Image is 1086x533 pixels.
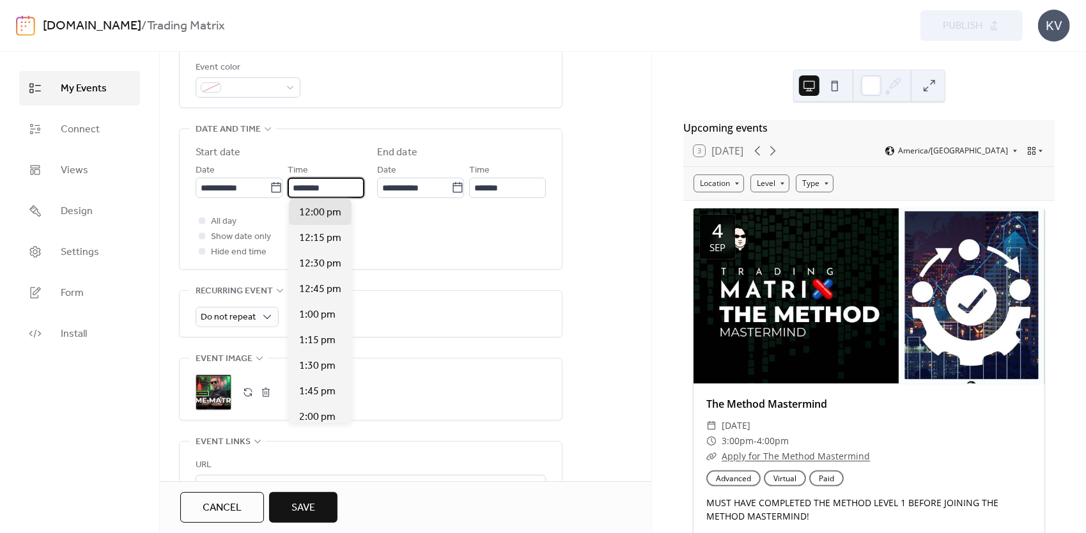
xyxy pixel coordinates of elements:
[19,153,140,187] a: Views
[61,81,107,97] span: My Events
[299,256,341,272] span: 12:30 pm
[299,231,341,246] span: 12:15 pm
[299,359,336,374] span: 1:30 pm
[706,433,717,449] div: ​
[299,410,336,425] span: 2:00 pm
[61,122,100,137] span: Connect
[722,450,870,462] a: Apply for The Method Mastermind
[196,163,215,178] span: Date
[706,397,827,411] a: The Method Mastermind
[710,243,725,252] div: Sep
[201,309,256,326] span: Do not repeat
[196,122,261,137] span: Date and time
[61,245,99,260] span: Settings
[299,205,341,220] span: 12:00 pm
[196,284,273,299] span: Recurring event
[291,500,315,516] span: Save
[196,351,252,367] span: Event image
[196,145,240,160] div: Start date
[19,235,140,269] a: Settings
[377,145,417,160] div: End date
[706,418,717,433] div: ​
[147,14,225,38] b: Trading Matrix
[211,229,271,245] span: Show date only
[469,163,490,178] span: Time
[722,418,750,433] span: [DATE]
[19,275,140,310] a: Form
[16,15,35,36] img: logo
[61,327,87,342] span: Install
[211,214,237,229] span: All day
[1038,10,1070,42] div: KV
[141,14,147,38] b: /
[299,333,336,348] span: 1:15 pm
[19,112,140,146] a: Connect
[61,163,88,178] span: Views
[683,120,1055,135] div: Upcoming events
[299,384,336,399] span: 1:45 pm
[19,316,140,351] a: Install
[757,433,789,449] span: 4:00pm
[43,14,141,38] a: [DOMAIN_NAME]
[180,492,264,523] button: Cancel
[377,163,396,178] span: Date
[706,449,717,464] div: ​
[19,194,140,228] a: Design
[196,375,231,410] div: ;
[299,307,336,323] span: 1:00 pm
[196,435,251,450] span: Event links
[712,221,723,240] div: 4
[722,433,754,449] span: 3:00pm
[203,500,242,516] span: Cancel
[19,71,140,105] a: My Events
[299,282,341,297] span: 12:45 pm
[61,204,93,219] span: Design
[898,147,1008,155] span: America/[GEOGRAPHIC_DATA]
[196,60,298,75] div: Event color
[269,492,337,523] button: Save
[211,245,267,260] span: Hide end time
[754,433,757,449] span: -
[196,458,543,473] div: URL
[61,286,84,301] span: Form
[288,163,308,178] span: Time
